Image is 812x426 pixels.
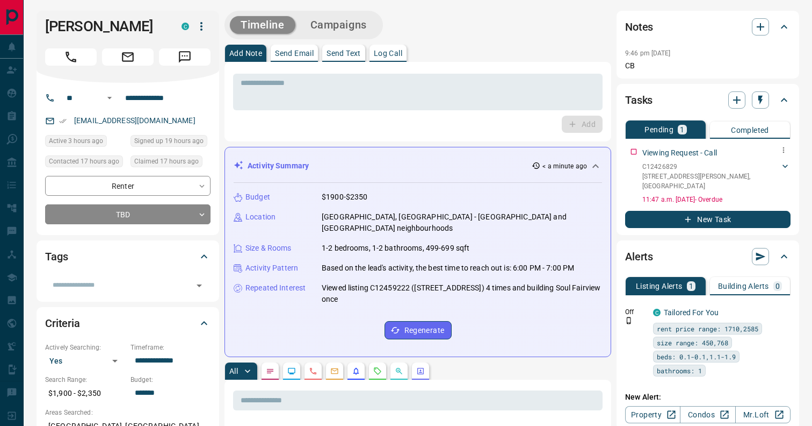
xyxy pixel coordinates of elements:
[49,136,103,146] span: Active 3 hours ago
[680,126,684,133] p: 1
[45,135,125,150] div: Tue Oct 14 2025
[192,278,207,293] button: Open
[625,406,680,423] a: Property
[642,147,717,159] p: Viewing Request - Call
[74,116,195,125] a: [EMAIL_ADDRESS][DOMAIN_NAME]
[45,408,211,417] p: Areas Searched:
[653,309,661,316] div: condos.ca
[45,310,211,336] div: Criteria
[287,367,296,375] svg: Lead Browsing Activity
[322,191,367,203] p: $1900-$2350
[327,49,361,57] p: Send Text
[45,385,125,402] p: $1,900 - $2,350
[45,48,97,66] span: Call
[625,248,653,265] h2: Alerts
[45,18,165,35] h1: [PERSON_NAME]
[625,14,791,40] div: Notes
[322,243,469,254] p: 1-2 bedrooms, 1-2 bathrooms, 499-699 sqft
[45,248,68,265] h2: Tags
[642,160,791,193] div: C12426829[STREET_ADDRESS][PERSON_NAME],[GEOGRAPHIC_DATA]
[657,323,758,334] span: rent price range: 1710,2585
[245,262,298,274] p: Activity Pattern
[45,375,125,385] p: Search Range:
[59,117,67,125] svg: Email Verified
[718,282,769,290] p: Building Alerts
[159,48,211,66] span: Message
[130,343,211,352] p: Timeframe:
[45,352,125,370] div: Yes
[134,156,199,167] span: Claimed 17 hours ago
[664,308,719,317] a: Tailored For You
[644,126,673,133] p: Pending
[102,48,154,66] span: Email
[245,191,270,203] p: Budget
[130,155,211,171] div: Mon Oct 13 2025
[657,351,736,362] span: beds: 0.1-0.1,1.1-1.9
[49,156,119,167] span: Contacted 17 hours ago
[680,406,735,423] a: Condos
[248,160,309,172] p: Activity Summary
[352,367,360,375] svg: Listing Alerts
[266,367,274,375] svg: Notes
[330,367,339,375] svg: Emails
[625,49,671,57] p: 9:46 pm [DATE]
[45,244,211,269] div: Tags
[309,367,317,375] svg: Calls
[322,262,574,274] p: Based on the lead's activity, the best time to reach out is: 6:00 PM - 7:00 PM
[636,282,683,290] p: Listing Alerts
[45,204,211,224] div: TBD
[130,135,211,150] div: Mon Oct 13 2025
[625,307,647,317] p: Off
[245,243,292,254] p: Size & Rooms
[689,282,693,290] p: 1
[229,367,238,375] p: All
[657,365,702,376] span: bathrooms: 1
[322,282,602,305] p: Viewed listing C12459222 ([STREET_ADDRESS]) 4 times and building Soul Fairview once
[625,18,653,35] h2: Notes
[229,49,262,57] p: Add Note
[642,172,780,191] p: [STREET_ADDRESS][PERSON_NAME] , [GEOGRAPHIC_DATA]
[45,155,125,171] div: Mon Oct 13 2025
[130,375,211,385] p: Budget:
[625,87,791,113] div: Tasks
[275,49,314,57] p: Send Email
[625,211,791,228] button: New Task
[642,162,780,172] p: C12426829
[103,91,116,104] button: Open
[642,195,791,204] p: 11:47 a.m. [DATE] - Overdue
[245,282,306,294] p: Repeated Interest
[735,406,791,423] a: Mr.Loft
[45,176,211,196] div: Renter
[322,211,602,234] p: [GEOGRAPHIC_DATA], [GEOGRAPHIC_DATA] - [GEOGRAPHIC_DATA] and [GEOGRAPHIC_DATA] neighbourhoods
[657,337,728,348] span: size range: 450,768
[45,343,125,352] p: Actively Searching:
[234,156,602,176] div: Activity Summary< a minute ago
[625,60,791,72] p: CB
[374,49,402,57] p: Log Call
[542,161,587,171] p: < a minute ago
[395,367,403,375] svg: Opportunities
[373,367,382,375] svg: Requests
[625,244,791,269] div: Alerts
[775,282,780,290] p: 0
[625,91,653,109] h2: Tasks
[134,136,204,146] span: Signed up 19 hours ago
[45,315,80,332] h2: Criteria
[230,16,295,34] button: Timeline
[625,392,791,403] p: New Alert:
[625,317,633,324] svg: Push Notification Only
[385,321,452,339] button: Regenerate
[731,126,769,134] p: Completed
[182,23,189,30] div: condos.ca
[300,16,378,34] button: Campaigns
[245,211,275,223] p: Location
[416,367,425,375] svg: Agent Actions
